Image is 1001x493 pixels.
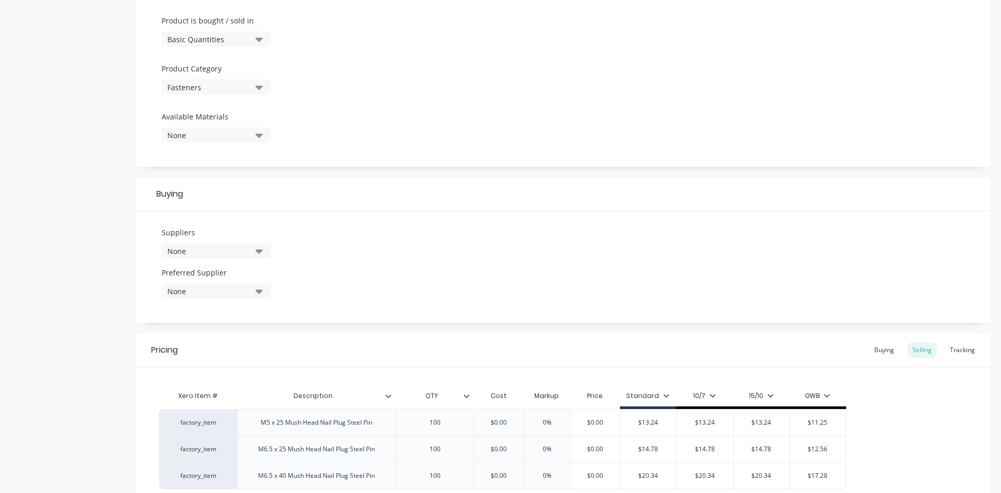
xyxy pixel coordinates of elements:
div: Basic Quantities [167,34,251,45]
div: $0.00 [473,410,525,436]
div: $14.78 [677,436,733,462]
div: Price [570,386,620,406]
label: Product Category [162,63,266,74]
div: 0% [521,436,573,462]
div: Fasteners [167,82,251,93]
div: 100 [409,469,461,483]
div: QTY [396,386,474,406]
div: $13.24 [677,410,733,436]
div: Buying [869,342,899,358]
div: M6.5 x 40 Mush Head Nail Plug Steel Pin [250,469,383,483]
div: None [167,246,251,257]
div: $13.24 [734,410,790,436]
div: $11.25 [790,410,846,436]
div: M6.5 x 25 Mush Head Nail Plug Steel Pin [250,442,383,456]
div: Cost [474,386,524,406]
div: factory_itemM6.5 x 40 Mush Head Nail Plug Steel Pin100$0.000%$0.00$20.34$20.34$20.34$17.28 [159,462,846,489]
div: factory_itemM5 x 25 Mush Head Nail Plug Steel Pin100$0.000%$0.00$13.24$13.24$13.24$11.25 [159,409,846,436]
button: Basic Quantities [162,31,271,47]
div: $0.00 [473,463,525,489]
div: $20.34 [620,463,677,489]
div: Standard [626,391,669,401]
div: 0% [521,410,573,436]
label: Suppliers [162,227,271,238]
div: $14.78 [734,436,790,462]
div: $13.24 [620,410,677,436]
div: $20.34 [677,463,733,489]
div: 15/10 [749,391,774,401]
div: QTY [396,383,468,409]
div: $17.28 [790,463,846,489]
div: Xero Item # [159,386,237,406]
div: Description [237,386,396,406]
div: None [167,130,251,141]
div: Tracking [945,342,980,358]
div: factory_itemM6.5 x 25 Mush Head Nail Plug Steel Pin100$0.000%$0.00$14.78$14.78$14.78$12.56 [159,436,846,462]
div: $0.00 [473,436,525,462]
div: 100 [409,416,461,429]
div: $0.00 [569,436,621,462]
div: 0% [521,463,573,489]
button: Fasteners [162,79,271,95]
div: factory_item [169,471,227,480]
div: Markup [523,386,570,406]
div: Pricing [151,344,178,356]
div: Buying [136,177,991,211]
div: $14.78 [620,436,677,462]
div: None [167,286,251,297]
div: $12.56 [790,436,846,462]
label: Available Materials [162,111,271,122]
div: M5 x 25 Mush Head Nail Plug Steel Pin [252,416,381,429]
div: GWB [805,391,830,401]
div: factory_item [169,444,227,454]
div: Selling [907,342,937,358]
div: factory_item [169,418,227,427]
button: None [162,283,271,299]
button: None [162,243,271,259]
button: None [162,127,271,143]
div: $0.00 [569,410,621,436]
div: 10/7 [693,391,716,401]
div: $20.34 [734,463,790,489]
div: $0.00 [569,463,621,489]
label: Preferred Supplier [162,267,271,278]
label: Product is bought / sold in [162,15,266,26]
div: Description [237,383,389,409]
div: 100 [409,442,461,456]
